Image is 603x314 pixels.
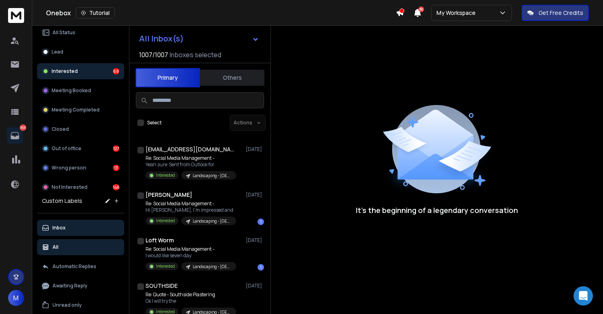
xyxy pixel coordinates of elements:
[52,165,86,171] p: Wrong person
[37,121,124,137] button: Closed
[7,128,23,144] a: 355
[20,124,26,131] p: 355
[37,102,124,118] button: Meeting Completed
[193,218,231,224] p: Landscaping - [GEOGRAPHIC_DATA] - [DATE]
[37,83,124,99] button: Meeting Booked
[52,87,91,94] p: Meeting Booked
[52,107,100,113] p: Meeting Completed
[37,297,124,313] button: Unread only
[52,263,96,270] p: Automatic Replies
[52,302,82,308] p: Unread only
[246,146,264,153] p: [DATE]
[146,236,174,244] h1: Loft Worm
[139,35,184,43] h1: All Inbox(s)
[135,68,200,87] button: Primary
[52,126,69,132] p: Closed
[437,9,479,17] p: My Workspace
[113,184,119,190] div: 146
[418,6,424,12] span: 50
[37,25,124,41] button: All Status
[193,264,231,270] p: Landscaping - [GEOGRAPHIC_DATA] - [DATE]
[356,205,518,216] p: It’s the beginning of a legendary conversation
[246,283,264,289] p: [DATE]
[146,207,236,213] p: Hi [PERSON_NAME], I’m impressed and
[146,200,236,207] p: Re: Social Media Management -
[258,264,264,271] div: 1
[156,263,175,269] p: Interested
[156,218,175,224] p: Interested
[113,145,119,152] div: 127
[574,286,593,306] div: Open Intercom Messenger
[37,63,124,79] button: Interested69
[37,258,124,275] button: Automatic Replies
[76,7,115,19] button: Tutorial
[146,298,236,304] p: Ok I will try the
[146,145,234,153] h1: [EMAIL_ADDRESS][DOMAIN_NAME]
[539,9,583,17] p: Get Free Credits
[8,290,24,306] button: M
[113,68,119,74] div: 69
[146,291,236,298] p: Re: Quote - Southside Plastering
[37,239,124,255] button: All
[42,197,82,205] h3: Custom Labels
[147,120,162,126] label: Select
[246,237,264,244] p: [DATE]
[52,49,63,55] p: Lead
[146,191,192,199] h1: [PERSON_NAME]
[139,50,168,60] span: 1007 / 1007
[193,173,231,179] p: Landscaping - [GEOGRAPHIC_DATA] - [DATE]
[113,165,119,171] div: 13
[156,172,175,178] p: Interested
[200,69,264,87] button: Others
[52,283,87,289] p: Awaiting Reply
[146,252,236,259] p: I would like seven day
[37,179,124,195] button: Not Interested146
[52,145,81,152] p: Out of office
[146,161,236,168] p: Yeah sure Sent from Outlook for
[52,184,87,190] p: Not Interested
[170,50,221,60] h3: Inboxes selected
[37,220,124,236] button: Inbox
[37,160,124,176] button: Wrong person13
[258,219,264,225] div: 1
[37,140,124,157] button: Out of office127
[52,225,66,231] p: Inbox
[52,29,75,36] p: All Status
[37,44,124,60] button: Lead
[146,155,236,161] p: Re: Social Media Management -
[37,278,124,294] button: Awaiting Reply
[146,246,236,252] p: Re: Social Media Management -
[52,68,78,74] p: Interested
[246,192,264,198] p: [DATE]
[46,7,396,19] div: Onebox
[52,244,58,250] p: All
[146,282,178,290] h1: SOUTHSIDE
[133,31,266,47] button: All Inbox(s)
[522,5,589,21] button: Get Free Credits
